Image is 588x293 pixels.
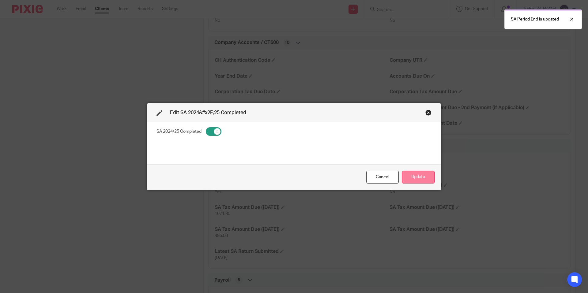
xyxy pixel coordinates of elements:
[511,16,559,22] p: SA Period End is updated
[156,128,202,135] label: SA 2024/25 Completed
[402,171,435,184] button: Update
[170,110,246,115] span: Edit SA 2024&#x2F;25 Completed
[425,109,432,116] div: Close this dialog window
[366,171,399,184] div: Close this dialog window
